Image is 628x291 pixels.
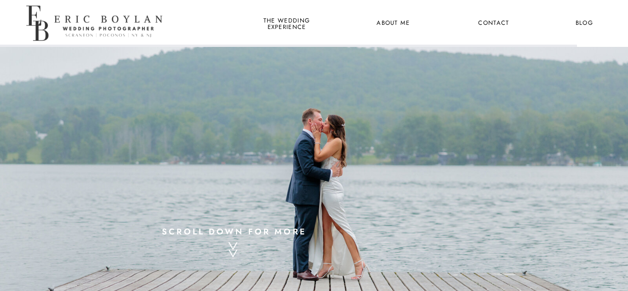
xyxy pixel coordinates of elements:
[154,224,314,237] a: scroll down for more
[262,17,312,29] a: the wedding experience
[567,17,601,29] a: Blog
[477,17,511,29] a: Contact
[371,17,416,29] a: About Me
